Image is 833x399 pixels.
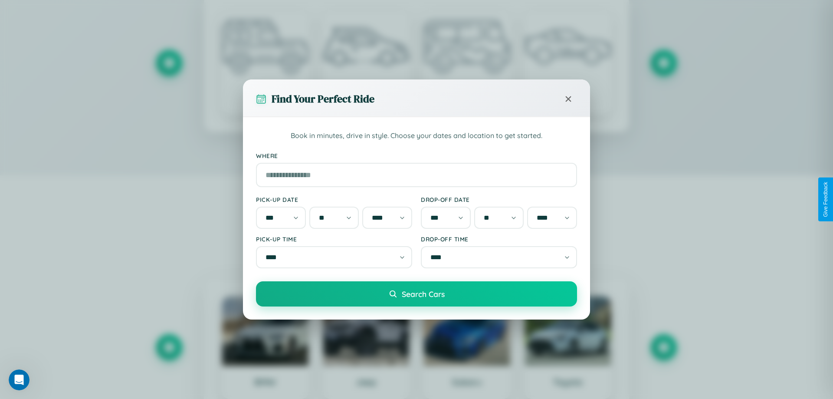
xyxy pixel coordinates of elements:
label: Pick-up Date [256,196,412,203]
button: Search Cars [256,281,577,307]
label: Drop-off Time [421,235,577,243]
label: Where [256,152,577,159]
label: Pick-up Time [256,235,412,243]
h3: Find Your Perfect Ride [272,92,374,106]
span: Search Cars [402,289,445,299]
p: Book in minutes, drive in style. Choose your dates and location to get started. [256,130,577,142]
label: Drop-off Date [421,196,577,203]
